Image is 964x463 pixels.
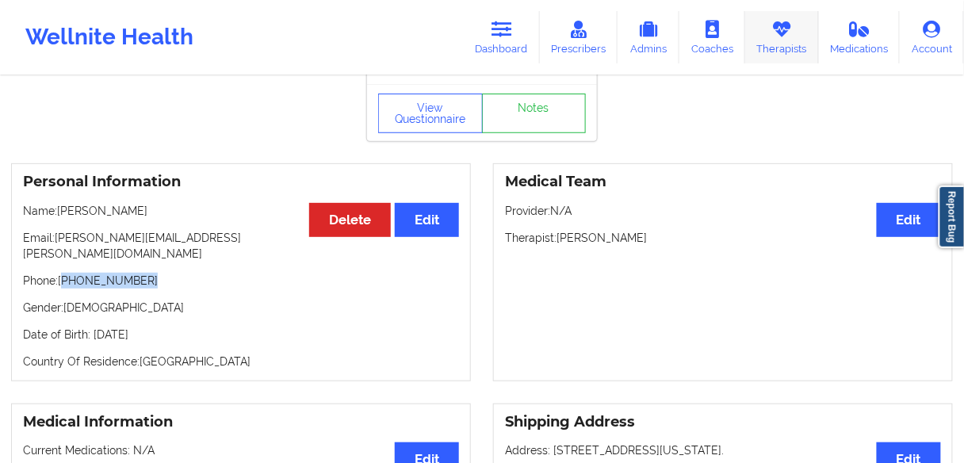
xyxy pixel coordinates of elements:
[23,300,459,316] p: Gender: [DEMOGRAPHIC_DATA]
[505,203,941,219] p: Provider: N/A
[23,173,459,191] h3: Personal Information
[23,203,459,219] p: Name: [PERSON_NAME]
[23,230,459,262] p: Email: [PERSON_NAME][EMAIL_ADDRESS][PERSON_NAME][DOMAIN_NAME]
[23,354,459,369] p: Country Of Residence: [GEOGRAPHIC_DATA]
[23,273,459,289] p: Phone: [PHONE_NUMBER]
[745,11,819,63] a: Therapists
[23,442,459,458] p: Current Medications: N/A
[679,11,745,63] a: Coaches
[505,413,941,431] h3: Shipping Address
[939,186,964,248] a: Report Bug
[309,203,391,237] button: Delete
[900,11,964,63] a: Account
[378,94,483,133] button: View Questionnaire
[505,230,941,246] p: Therapist: [PERSON_NAME]
[618,11,679,63] a: Admins
[505,442,941,458] p: Address: [STREET_ADDRESS][US_STATE].
[395,203,459,237] button: Edit
[819,11,901,63] a: Medications
[464,11,540,63] a: Dashboard
[877,203,941,237] button: Edit
[540,11,618,63] a: Prescribers
[505,173,941,191] h3: Medical Team
[23,413,459,431] h3: Medical Information
[482,94,587,133] a: Notes
[23,327,459,342] p: Date of Birth: [DATE]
